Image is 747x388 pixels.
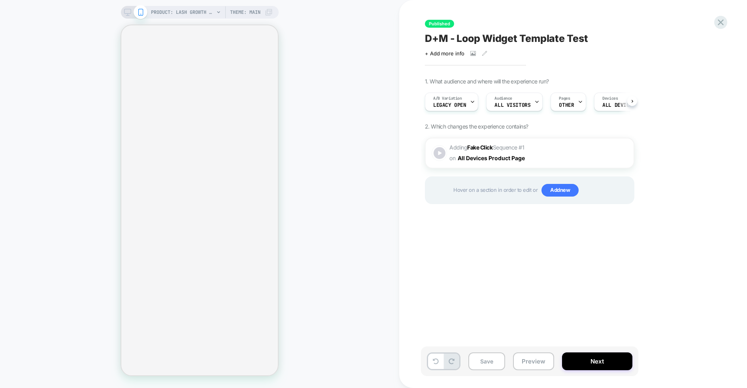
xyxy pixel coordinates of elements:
[458,152,531,164] button: All Devices Product Page
[453,184,630,197] span: Hover on a section in order to edit or
[559,102,574,108] span: OTHER
[602,102,635,108] span: ALL DEVICES
[425,50,464,57] span: + Add more info
[425,32,588,44] span: D+M - Loop Widget Template Test
[559,96,570,101] span: Pages
[433,102,466,108] span: Legacy open
[425,123,528,130] span: 2. Which changes the experience contains?
[151,6,214,19] span: PRODUCT: Lash Growth Serum [eyelash]
[449,153,455,163] span: on
[433,96,462,101] span: A/B Variation
[541,184,579,197] span: Add new
[562,352,632,370] button: Next
[467,144,492,151] b: Fake Click
[230,6,260,19] span: Theme: MAIN
[494,96,512,101] span: Audience
[468,352,505,370] button: Save
[425,78,549,85] span: 1. What audience and where will the experience run?
[513,352,554,370] button: Preview
[425,20,454,28] span: Published
[449,142,600,164] span: Adding Sequence # 1
[494,102,530,108] span: All Visitors
[602,96,618,101] span: Devices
